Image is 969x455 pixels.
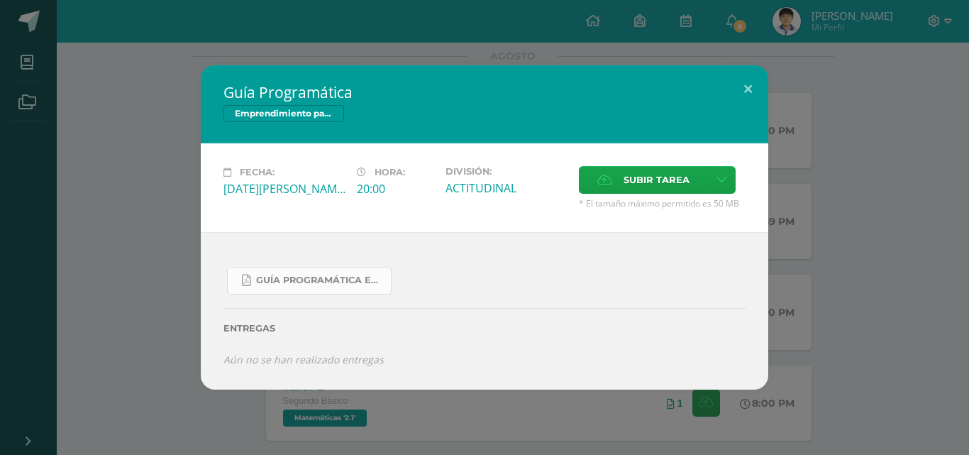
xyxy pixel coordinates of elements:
span: Hora: [375,167,405,177]
label: Entregas [223,323,746,334]
div: 20:00 [357,181,434,197]
button: Close (Esc) [728,65,768,114]
label: División: [445,166,567,177]
span: Subir tarea [624,167,690,193]
span: Guía Programática Emprendimiento 2do Básico - 3 Bloque - Prof. [PERSON_NAME].pdf [256,275,384,286]
div: [DATE][PERSON_NAME] [223,181,345,197]
i: Aún no se han realizado entregas [223,353,384,366]
a: Guía Programática Emprendimiento 2do Básico - 3 Bloque - Prof. [PERSON_NAME].pdf [227,267,392,295]
span: * El tamaño máximo permitido es 50 MB [579,197,746,209]
span: Emprendimiento para la Productividad [223,105,344,122]
h2: Guía Programática [223,82,746,102]
span: Fecha: [240,167,275,177]
div: ACTITUDINAL [445,180,567,196]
